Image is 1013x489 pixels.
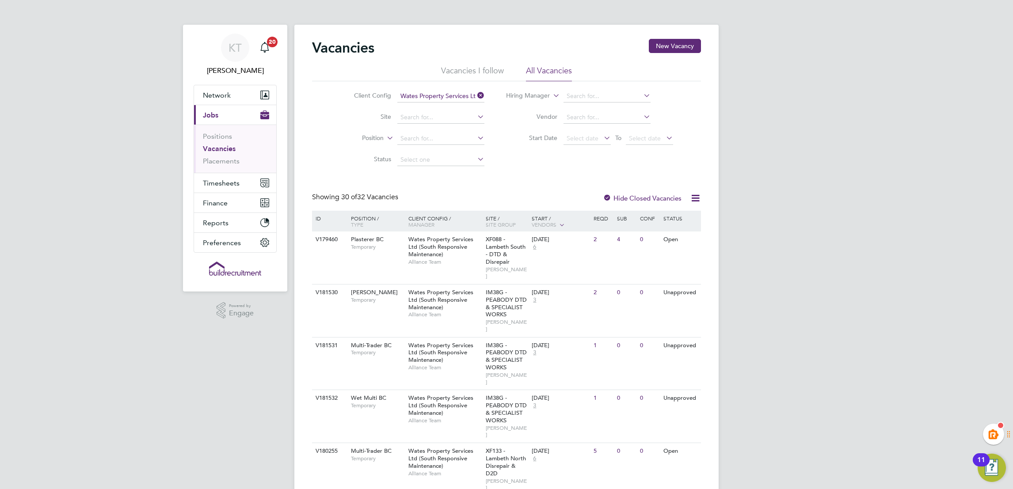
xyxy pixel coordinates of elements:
[591,231,614,248] div: 2
[340,113,391,121] label: Site
[194,173,276,193] button: Timesheets
[486,425,528,438] span: [PERSON_NAME]
[408,221,434,228] span: Manager
[564,90,651,102] input: Search for...
[486,235,526,265] span: XF088 - Lambeth South - DTD & Disrepair
[194,233,276,252] button: Preferences
[408,341,473,364] span: Wates Property Services Ltd (South Responsive Maintenance)
[209,262,261,276] img: buildrec-logo-retina.png
[486,447,526,477] span: XF133 - Lambeth North Disrepair & D2D
[351,402,404,409] span: Temporary
[194,34,277,76] a: KT[PERSON_NAME]
[638,443,661,459] div: 0
[567,134,598,142] span: Select date
[313,390,344,406] div: V181532
[638,231,661,248] div: 0
[591,443,614,459] div: 5
[486,266,528,280] span: [PERSON_NAME]
[486,288,527,318] span: IM38G - PEABODY DTD & SPECIALIST WORKS
[661,284,700,301] div: Unapproved
[203,239,241,247] span: Preferences
[408,394,473,417] span: Wates Property Services Ltd (South Responsive Maintenance)
[194,213,276,232] button: Reports
[591,390,614,406] div: 1
[615,284,638,301] div: 0
[408,470,481,477] span: Alliance Team
[529,211,591,233] div: Start /
[203,144,236,153] a: Vacancies
[203,219,228,227] span: Reports
[532,394,589,402] div: [DATE]
[486,371,528,385] span: [PERSON_NAME]
[532,342,589,349] div: [DATE]
[351,447,392,455] span: Multi-Trader BC
[499,91,550,100] label: Hiring Manager
[638,211,661,226] div: Conf
[203,157,240,165] a: Placements
[351,341,392,349] span: Multi-Trader BC
[532,221,556,228] span: Vendors
[564,111,651,124] input: Search for...
[194,105,276,125] button: Jobs
[397,154,484,166] input: Select one
[313,231,344,248] div: V179460
[486,318,528,332] span: [PERSON_NAME]
[532,236,589,243] div: [DATE]
[638,390,661,406] div: 0
[408,417,481,424] span: Alliance Team
[526,65,572,81] li: All Vacancies
[977,460,985,471] div: 11
[615,390,638,406] div: 0
[406,211,484,232] div: Client Config /
[194,262,277,276] a: Go to home page
[408,447,473,470] span: Wates Property Services Ltd (South Responsive Maintenance)
[397,133,484,145] input: Search for...
[397,111,484,124] input: Search for...
[267,37,278,47] span: 20
[256,34,274,62] a: 20
[351,296,404,303] span: Temporary
[408,235,473,258] span: Wates Property Services Ltd (South Responsive Maintenance)
[486,394,527,424] span: IM38G - PEABODY DTD & SPECIALIST WORKS
[638,337,661,354] div: 0
[194,125,276,173] div: Jobs
[506,134,557,142] label: Start Date
[313,443,344,459] div: V180255
[408,364,481,371] span: Alliance Team
[333,134,384,143] label: Position
[229,302,254,310] span: Powered by
[229,310,254,317] span: Engage
[203,199,228,207] span: Finance
[203,91,231,99] span: Network
[313,284,344,301] div: V181530
[661,211,700,226] div: Status
[486,221,516,228] span: Site Group
[397,90,484,102] input: Search for...
[615,337,638,354] div: 0
[313,211,344,226] div: ID
[649,39,701,53] button: New Vacancy
[661,390,700,406] div: Unapproved
[183,25,287,292] nav: Main navigation
[603,194,682,202] label: Hide Closed Vacancies
[228,42,242,53] span: KT
[408,288,473,311] span: Wates Property Services Ltd (South Responsive Maintenance)
[661,443,700,459] div: Open
[351,394,386,402] span: Wet Multi BC
[351,455,404,462] span: Temporary
[615,231,638,248] div: 4
[313,337,344,354] div: V181531
[484,211,530,232] div: Site /
[441,65,504,81] li: Vacancies I follow
[532,349,537,356] span: 3
[591,337,614,354] div: 1
[341,193,357,201] span: 30 of
[340,155,391,163] label: Status
[532,402,537,409] span: 3
[341,193,398,201] span: 32 Vacancies
[312,39,374,57] h2: Vacancies
[340,91,391,99] label: Client Config
[532,243,537,251] span: 6
[661,231,700,248] div: Open
[532,455,537,462] span: 6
